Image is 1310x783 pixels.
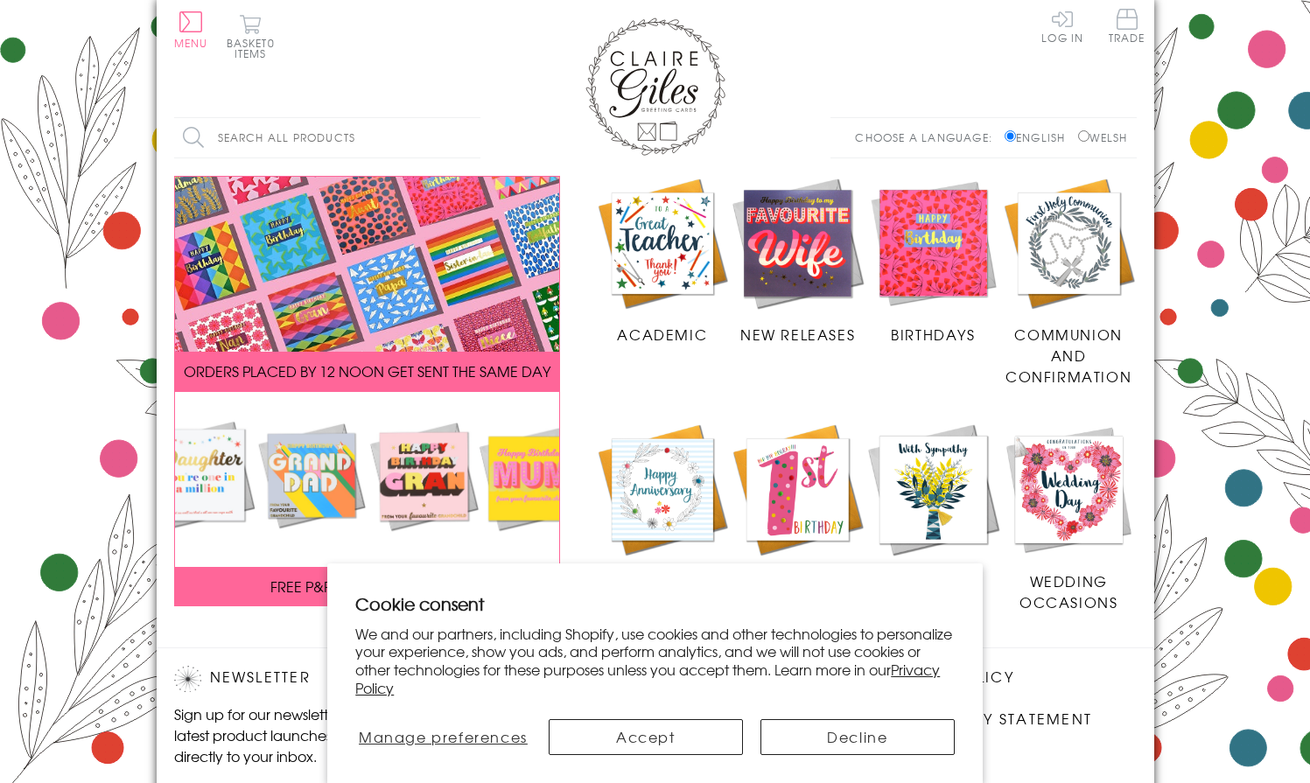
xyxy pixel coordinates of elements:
a: Wedding Occasions [1001,422,1137,612]
span: Academic [617,324,707,345]
button: Menu [174,11,208,48]
a: Trade [1109,9,1145,46]
label: Welsh [1078,129,1128,145]
a: Anniversary [595,422,731,591]
p: Sign up for our newsletter to receive the latest product launches, news and offers directly to yo... [174,703,472,766]
span: ORDERS PLACED BY 12 NOON GET SENT THE SAME DAY [184,360,550,381]
span: New Releases [740,324,855,345]
input: Search all products [174,118,480,157]
span: Birthdays [891,324,975,345]
span: Communion and Confirmation [1005,324,1131,387]
a: Privacy Policy [355,659,940,698]
span: Manage preferences [359,726,528,747]
input: Search [463,118,480,157]
a: New Releases [730,176,865,346]
p: We and our partners, including Shopify, use cookies and other technologies to personalize your ex... [355,625,955,697]
a: Sympathy [865,422,1001,591]
a: Communion and Confirmation [1001,176,1137,388]
a: Accessibility Statement [874,708,1092,731]
a: Age Cards [730,422,865,591]
input: English [1005,130,1016,142]
img: Claire Giles Greetings Cards [585,17,725,156]
span: Trade [1109,9,1145,43]
a: Academic [595,176,731,346]
h2: Cookie consent [355,591,955,616]
span: 0 items [235,35,275,61]
p: Choose a language: [855,129,1001,145]
a: Log In [1041,9,1083,43]
label: English [1005,129,1074,145]
button: Basket0 items [227,14,275,59]
input: Welsh [1078,130,1089,142]
a: Birthdays [865,176,1001,346]
span: Menu [174,35,208,51]
span: FREE P&P ON ALL UK ORDERS [270,576,463,597]
button: Manage preferences [355,719,530,755]
button: Decline [760,719,955,755]
span: Wedding Occasions [1019,570,1117,612]
h2: Newsletter [174,666,472,692]
button: Accept [549,719,743,755]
